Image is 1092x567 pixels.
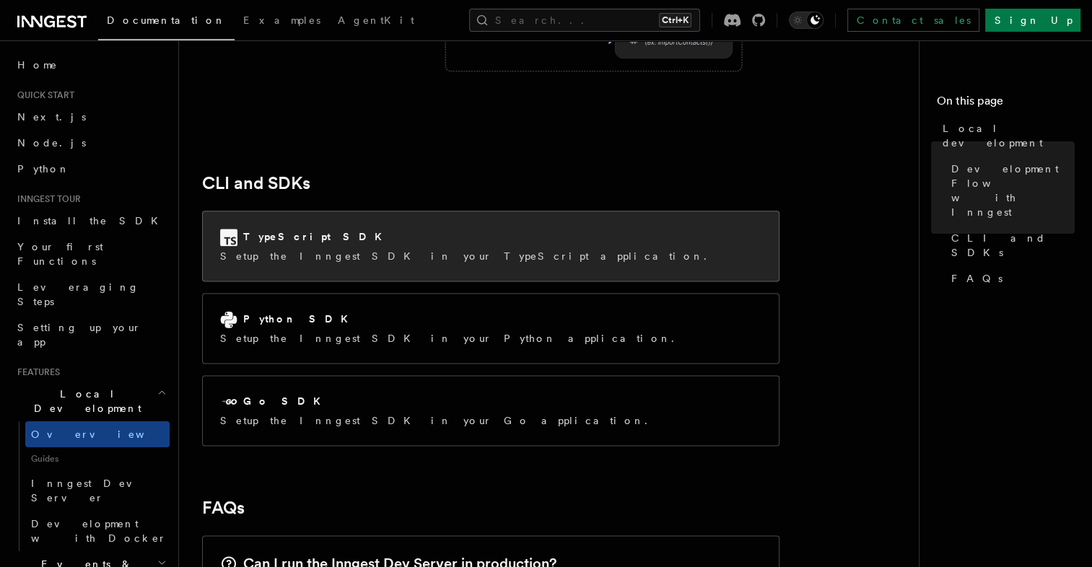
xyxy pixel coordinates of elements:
[25,470,170,511] a: Inngest Dev Server
[202,498,245,518] a: FAQs
[17,215,167,227] span: Install the SDK
[12,156,170,182] a: Python
[338,14,414,26] span: AgentKit
[12,130,170,156] a: Node.js
[659,13,691,27] kbd: Ctrl+K
[17,281,139,307] span: Leveraging Steps
[469,9,700,32] button: Search...Ctrl+K
[951,271,1003,286] span: FAQs
[17,111,86,123] span: Next.js
[937,92,1075,115] h4: On this page
[25,421,170,447] a: Overview
[937,115,1075,156] a: Local development
[107,14,226,26] span: Documentation
[945,225,1075,265] a: CLI and SDKs
[12,421,170,551] div: Local Development
[12,366,60,378] span: Features
[945,265,1075,291] a: FAQs
[12,274,170,315] a: Leveraging Steps
[12,193,81,205] span: Inngest tour
[202,173,310,193] a: CLI and SDKs
[17,137,86,149] span: Node.js
[17,58,58,72] span: Home
[202,375,779,446] a: Go SDKSetup the Inngest SDK in your Go application.
[243,229,390,244] h2: TypeScript SDK
[12,315,170,355] a: Setting up your app
[98,4,235,40] a: Documentation
[17,322,141,348] span: Setting up your app
[329,4,423,39] a: AgentKit
[220,331,683,346] p: Setup the Inngest SDK in your Python application.
[31,518,167,544] span: Development with Docker
[12,89,74,101] span: Quick start
[789,12,824,29] button: Toggle dark mode
[31,478,154,504] span: Inngest Dev Server
[945,156,1075,225] a: Development Flow with Inngest
[220,413,656,428] p: Setup the Inngest SDK in your Go application.
[243,312,357,326] h2: Python SDK
[951,162,1075,219] span: Development Flow with Inngest
[17,241,103,267] span: Your first Functions
[31,428,180,440] span: Overview
[985,9,1080,32] a: Sign Up
[25,447,170,470] span: Guides
[12,52,170,78] a: Home
[951,231,1075,260] span: CLI and SDKs
[202,211,779,281] a: TypeScript SDKSetup the Inngest SDK in your TypeScript application.
[12,104,170,130] a: Next.js
[202,293,779,364] a: Python SDKSetup the Inngest SDK in your Python application.
[943,121,1075,150] span: Local development
[847,9,979,32] a: Contact sales
[12,234,170,274] a: Your first Functions
[12,387,157,416] span: Local Development
[220,249,715,263] p: Setup the Inngest SDK in your TypeScript application.
[12,208,170,234] a: Install the SDK
[243,14,320,26] span: Examples
[12,381,170,421] button: Local Development
[243,394,329,408] h2: Go SDK
[25,511,170,551] a: Development with Docker
[17,163,70,175] span: Python
[235,4,329,39] a: Examples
